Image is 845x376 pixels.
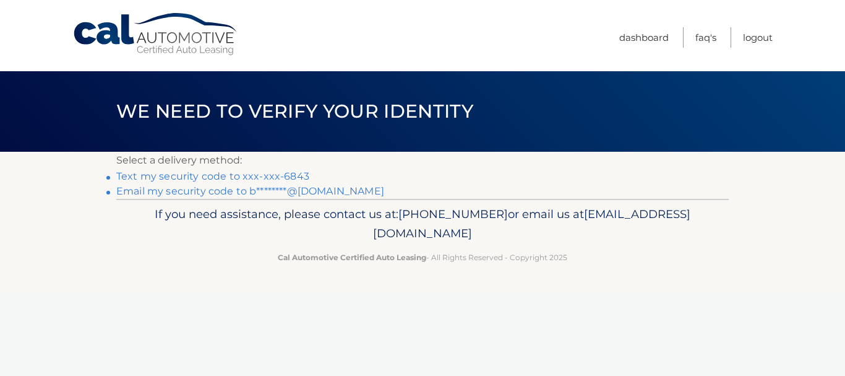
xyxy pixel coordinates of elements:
a: Cal Automotive [72,12,239,56]
a: Logout [743,27,773,48]
span: [PHONE_NUMBER] [398,207,508,221]
strong: Cal Automotive Certified Auto Leasing [278,253,426,262]
a: Text my security code to xxx-xxx-6843 [116,170,309,182]
p: If you need assistance, please contact us at: or email us at [124,204,721,244]
a: FAQ's [695,27,716,48]
p: Select a delivery method: [116,152,729,169]
span: We need to verify your identity [116,100,473,123]
a: Dashboard [619,27,669,48]
a: Email my security code to b********@[DOMAIN_NAME] [116,185,384,197]
p: - All Rights Reserved - Copyright 2025 [124,251,721,264]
